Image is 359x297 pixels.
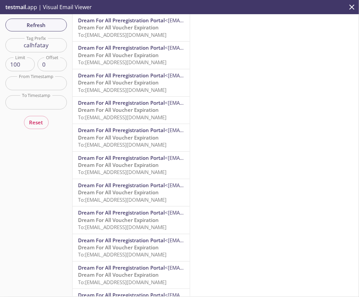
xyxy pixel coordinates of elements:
[78,279,166,286] span: To: [EMAIL_ADDRESS][DOMAIN_NAME]
[78,79,159,86] span: Dream For All Voucher Expiration
[78,52,159,58] span: Dream For All Voucher Expiration
[73,69,190,96] div: Dream For All Preregistration Portal<[EMAIL_ADDRESS][DOMAIN_NAME]>Dream For All Voucher Expiratio...
[78,106,159,113] span: Dream For All Voucher Expiration
[78,182,165,189] span: Dream For All Preregistration Portal
[73,234,190,261] div: Dream For All Preregistration Portal<[EMAIL_ADDRESS][DOMAIN_NAME]>Dream For All Voucher Expiratio...
[165,237,252,244] span: <[EMAIL_ADDRESS][DOMAIN_NAME]>
[78,237,165,244] span: Dream For All Preregistration Portal
[165,154,252,161] span: <[EMAIL_ADDRESS][DOMAIN_NAME]>
[73,179,190,206] div: Dream For All Preregistration Portal<[EMAIL_ADDRESS][DOMAIN_NAME]>Dream For All Voucher Expiratio...
[78,44,165,51] span: Dream For All Preregistration Portal
[78,217,159,223] span: Dream For All Voucher Expiration
[165,17,252,24] span: <[EMAIL_ADDRESS][DOMAIN_NAME]>
[73,262,190,289] div: Dream For All Preregistration Portal<[EMAIL_ADDRESS][DOMAIN_NAME]>Dream For All Voucher Expiratio...
[78,141,166,148] span: To: [EMAIL_ADDRESS][DOMAIN_NAME]
[165,264,252,271] span: <[EMAIL_ADDRESS][DOMAIN_NAME]>
[78,196,166,203] span: To: [EMAIL_ADDRESS][DOMAIN_NAME]
[73,124,190,151] div: Dream For All Preregistration Portal<[EMAIL_ADDRESS][DOMAIN_NAME]>Dream For All Voucher Expiratio...
[78,127,165,133] span: Dream For All Preregistration Portal
[165,182,252,189] span: <[EMAIL_ADDRESS][DOMAIN_NAME]>
[73,14,190,41] div: Dream For All Preregistration Portal<[EMAIL_ADDRESS][DOMAIN_NAME]>Dream For All Voucher Expiratio...
[165,209,252,216] span: <[EMAIL_ADDRESS][DOMAIN_NAME]>
[5,3,26,11] span: testmail
[24,116,49,129] button: Reset
[78,209,165,216] span: Dream For All Preregistration Portal
[78,244,159,251] span: Dream For All Voucher Expiration
[165,127,252,133] span: <[EMAIL_ADDRESS][DOMAIN_NAME]>
[78,134,159,141] span: Dream For All Voucher Expiration
[78,59,166,66] span: To: [EMAIL_ADDRESS][DOMAIN_NAME]
[78,189,159,196] span: Dream For All Voucher Expiration
[78,31,166,38] span: To: [EMAIL_ADDRESS][DOMAIN_NAME]
[5,19,67,31] button: Refresh
[78,72,165,79] span: Dream For All Preregistration Portal
[78,169,166,175] span: To: [EMAIL_ADDRESS][DOMAIN_NAME]
[78,154,165,161] span: Dream For All Preregistration Portal
[78,24,159,31] span: Dream For All Voucher Expiration
[78,99,165,106] span: Dream For All Preregistration Portal
[165,99,252,106] span: <[EMAIL_ADDRESS][DOMAIN_NAME]>
[165,44,252,51] span: <[EMAIL_ADDRESS][DOMAIN_NAME]>
[78,114,166,121] span: To: [EMAIL_ADDRESS][DOMAIN_NAME]
[29,118,43,127] span: Reset
[78,271,159,278] span: Dream For All Voucher Expiration
[78,264,165,271] span: Dream For All Preregistration Portal
[78,251,166,258] span: To: [EMAIL_ADDRESS][DOMAIN_NAME]
[73,152,190,179] div: Dream For All Preregistration Portal<[EMAIL_ADDRESS][DOMAIN_NAME]>Dream For All Voucher Expiratio...
[165,72,252,79] span: <[EMAIL_ADDRESS][DOMAIN_NAME]>
[78,162,159,168] span: Dream For All Voucher Expiration
[73,97,190,124] div: Dream For All Preregistration Portal<[EMAIL_ADDRESS][DOMAIN_NAME]>Dream For All Voucher Expiratio...
[11,21,61,29] span: Refresh
[78,86,166,93] span: To: [EMAIL_ADDRESS][DOMAIN_NAME]
[78,224,166,230] span: To: [EMAIL_ADDRESS][DOMAIN_NAME]
[73,42,190,69] div: Dream For All Preregistration Portal<[EMAIL_ADDRESS][DOMAIN_NAME]>Dream For All Voucher Expiratio...
[78,17,165,24] span: Dream For All Preregistration Portal
[73,206,190,233] div: Dream For All Preregistration Portal<[EMAIL_ADDRESS][DOMAIN_NAME]>Dream For All Voucher Expiratio...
